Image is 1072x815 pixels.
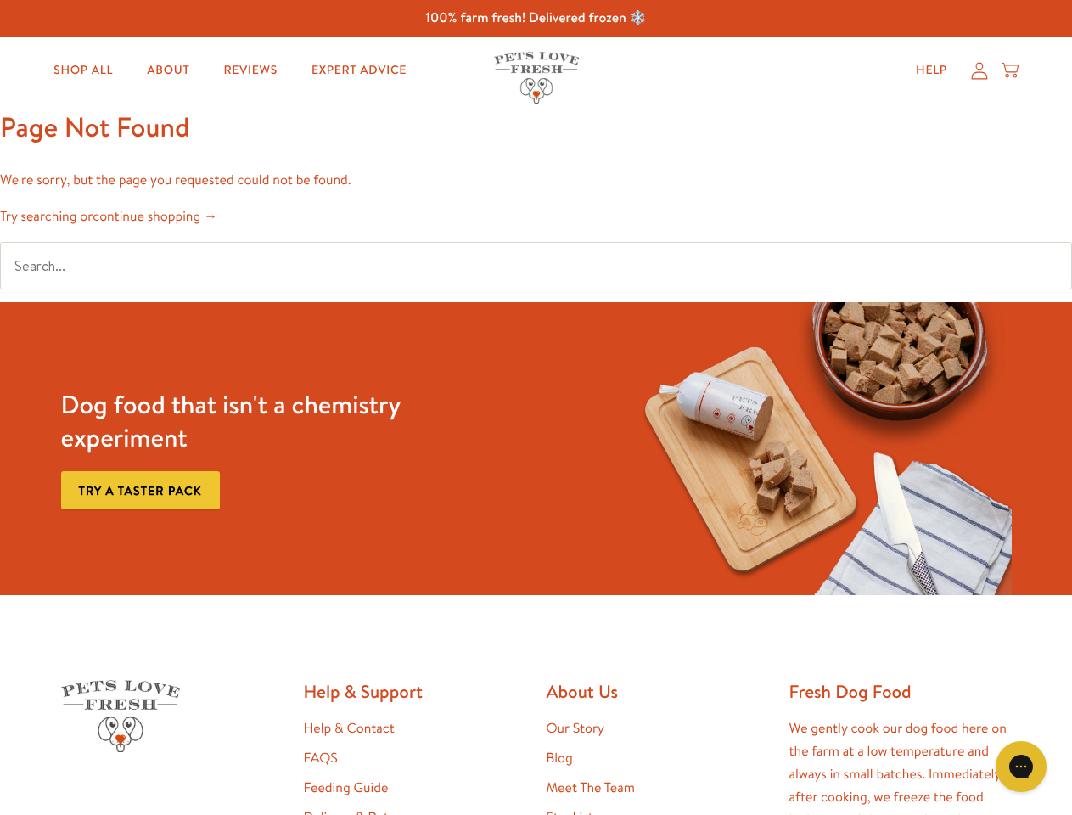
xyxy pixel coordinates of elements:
h2: Help & Support [304,680,526,703]
a: Help [902,53,961,87]
a: continue shopping → [93,207,217,226]
h3: Dog food that isn't a chemistry experiment [61,388,449,454]
img: Fussy [623,302,1011,595]
a: Try a taster pack [61,471,220,509]
a: Shop All [40,53,126,87]
a: Help & Contact [304,719,395,738]
h2: About Us [547,680,769,703]
iframe: Gorgias live chat messenger [987,735,1055,798]
a: Blog [547,749,573,767]
img: Pets Love Fresh [494,52,579,104]
a: Our Story [547,719,605,738]
a: Reviews [210,53,290,87]
a: FAQS [304,749,338,767]
h2: Fresh Dog Food [789,680,1012,703]
a: Feeding Guide [304,778,389,797]
a: Meet The Team [547,778,635,797]
img: Pets Love Fresh [61,680,180,752]
a: About [133,53,203,87]
a: Expert Advice [298,53,420,87]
